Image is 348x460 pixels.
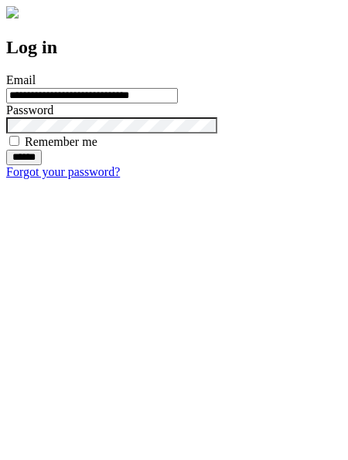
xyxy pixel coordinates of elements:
[25,135,97,148] label: Remember me
[6,37,342,58] h2: Log in
[6,6,19,19] img: logo-4e3dc11c47720685a147b03b5a06dd966a58ff35d612b21f08c02c0306f2b779.png
[6,103,53,117] label: Password
[6,165,120,178] a: Forgot your password?
[6,73,36,86] label: Email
